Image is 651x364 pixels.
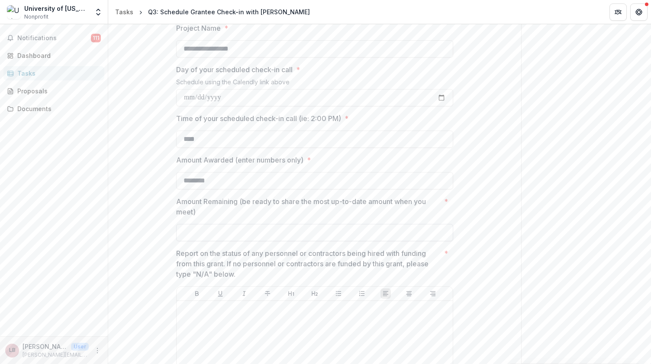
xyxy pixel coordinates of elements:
div: Schedule using the Calendly link above [176,78,453,89]
div: Leah Brumbaugh [9,348,16,353]
button: Ordered List [357,288,367,299]
button: Partners [609,3,627,21]
button: Bold [192,288,202,299]
a: Proposals [3,84,104,98]
button: More [92,345,103,356]
button: Bullet List [333,288,344,299]
a: Documents [3,102,104,116]
a: Tasks [3,66,104,80]
button: Notifications111 [3,31,104,45]
div: Dashboard [17,51,97,60]
button: Heading 1 [286,288,296,299]
span: Nonprofit [24,13,48,21]
p: Amount Awarded (enter numbers only) [176,155,303,165]
button: Open entity switcher [92,3,104,21]
p: [PERSON_NAME][EMAIL_ADDRESS][DOMAIN_NAME] [23,351,89,359]
img: University of Oklahoma Foundation [7,5,21,19]
button: Align Center [404,288,414,299]
button: Heading 2 [309,288,320,299]
p: Project Name [176,23,221,33]
div: Tasks [115,7,133,16]
span: 111 [91,34,101,42]
p: Time of your scheduled check-in call (ie: 2:00 PM) [176,113,341,124]
div: Q3: Schedule Grantee Check-in with [PERSON_NAME] [148,7,310,16]
button: Align Left [380,288,391,299]
button: Align Right [428,288,438,299]
div: University of [US_STATE] Foundation [24,4,89,13]
p: User [71,343,89,351]
button: Get Help [630,3,648,21]
p: Day of your scheduled check-in call [176,64,293,75]
span: Notifications [17,35,91,42]
button: Italicize [239,288,249,299]
p: Amount Remaining (be ready to share the most up-to-date amount when you meet) [176,196,441,217]
p: [PERSON_NAME] [23,342,68,351]
button: Strike [262,288,273,299]
p: Report on the status of any personnel or contractors being hired with funding from this grant. If... [176,248,441,279]
button: Underline [215,288,226,299]
a: Tasks [112,6,137,18]
div: Documents [17,104,97,113]
a: Dashboard [3,48,104,63]
div: Tasks [17,69,97,78]
nav: breadcrumb [112,6,313,18]
div: Proposals [17,86,97,96]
